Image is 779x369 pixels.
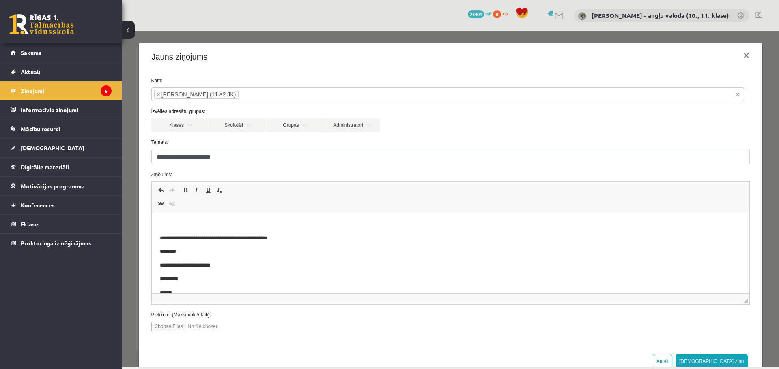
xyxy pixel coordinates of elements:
[11,119,112,138] a: Mācību resursi
[11,234,112,252] a: Proktoringa izmēģinājums
[622,267,626,271] span: Mērogot
[8,8,590,189] body: Bagātinātā teksta redaktors, wiswyg-editor-47433906378840-1760438350-559
[30,19,86,32] h4: Jauns ziņojums
[11,139,112,157] a: [DEMOGRAPHIC_DATA]
[11,43,112,62] a: Sākums
[21,68,40,75] span: Aktuāli
[101,85,112,96] i: 6
[21,182,85,190] span: Motivācijas programma
[468,10,484,18] span: 23401
[531,323,551,337] button: Atcelt
[30,87,86,101] a: Klases
[21,100,112,119] legend: Informatīvie ziņojumi
[33,154,45,164] a: Atcelt (vadīšanas taustiņš+Z)
[578,12,586,20] img: Alla Bautre - angļu valoda (10., 11. klase)
[21,144,84,151] span: [DEMOGRAPHIC_DATA]
[11,158,112,176] a: Digitālie materiāli
[24,280,634,287] label: Pielikumi (Maksimāli 5 faili):
[468,10,492,17] a: 23401 mP
[11,81,112,100] a: Ziņojumi6
[69,154,81,164] a: Slīpraksts (vadīšanas taustiņš+I)
[45,154,56,164] a: Atkārtot (vadīšanas taustiņš+Y)
[554,323,626,337] button: [DEMOGRAPHIC_DATA] ziņu
[21,163,69,171] span: Digitālie materiāli
[21,201,55,209] span: Konferences
[11,215,112,233] a: Eklase
[58,154,69,164] a: Treknraksts (vadīšanas taustiņš+B)
[615,13,634,36] button: ×
[144,87,201,101] a: Grupas
[35,59,39,67] span: ×
[24,140,634,147] label: Ziņojums:
[21,81,112,100] legend: Ziņojumi
[9,14,74,34] a: Rīgas 1. Tālmācības vidusskola
[493,10,501,18] span: 0
[87,87,144,101] a: Skolotāji
[11,62,112,81] a: Aktuāli
[11,100,112,119] a: Informatīvie ziņojumi
[81,154,92,164] a: Pasvītrojums (vadīšanas taustiņš+U)
[24,107,634,115] label: Temats:
[485,10,492,17] span: mP
[502,10,508,17] span: xp
[24,46,634,53] label: Kam:
[11,196,112,214] a: Konferences
[21,239,91,247] span: Proktoringa izmēģinājums
[592,11,729,19] a: [PERSON_NAME] - angļu valoda (10., 11. klase)
[21,220,38,228] span: Eklase
[614,59,618,67] span: Noņemt visus vienumus
[21,49,41,56] span: Sākums
[201,87,258,101] a: Administratori
[32,59,117,68] li: Loreta Lote Šķeltiņa (11.a2 JK)
[92,154,103,164] a: Noņemt stilus
[21,125,60,132] span: Mācību resursi
[33,167,45,177] a: Saite (vadīšanas taustiņš+K)
[24,77,634,84] label: Izvēlies adresātu grupas:
[45,167,56,177] a: Atsaistīt
[493,10,512,17] a: 0 xp
[11,177,112,195] a: Motivācijas programma
[30,181,628,262] iframe: Bagātinātā teksta redaktors, wiswyg-editor-47433906378840-1760438350-559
